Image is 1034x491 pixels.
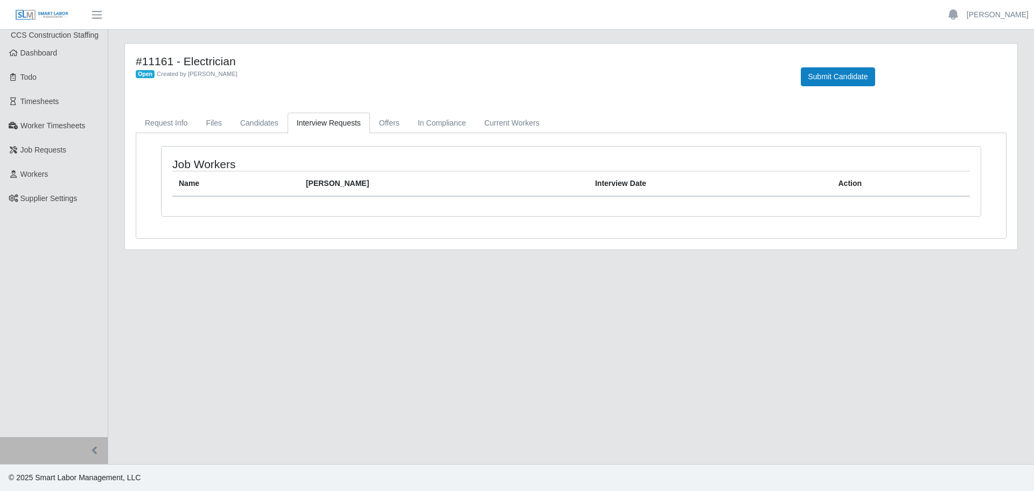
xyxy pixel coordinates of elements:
[172,157,495,171] h4: Job Workers
[20,121,85,130] span: Worker Timesheets
[136,113,197,134] a: Request Info
[15,9,69,21] img: SLM Logo
[20,170,48,178] span: Workers
[832,171,970,197] th: Action
[288,113,370,134] a: Interview Requests
[20,97,59,106] span: Timesheets
[172,171,299,197] th: Name
[20,194,78,203] span: Supplier Settings
[197,113,231,134] a: Files
[136,54,785,68] h4: #11161 - Electrician
[20,146,67,154] span: Job Requests
[20,73,37,81] span: Todo
[299,171,589,197] th: [PERSON_NAME]
[20,49,58,57] span: Dashboard
[475,113,548,134] a: Current Workers
[967,9,1029,20] a: [PERSON_NAME]
[589,171,832,197] th: Interview Date
[409,113,476,134] a: In Compliance
[136,70,155,79] span: Open
[9,473,141,482] span: © 2025 Smart Labor Management, LLC
[370,113,409,134] a: Offers
[11,31,99,39] span: CCS Construction Staffing
[231,113,288,134] a: Candidates
[801,67,875,86] button: Submit Candidate
[157,71,237,77] span: Created by [PERSON_NAME]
